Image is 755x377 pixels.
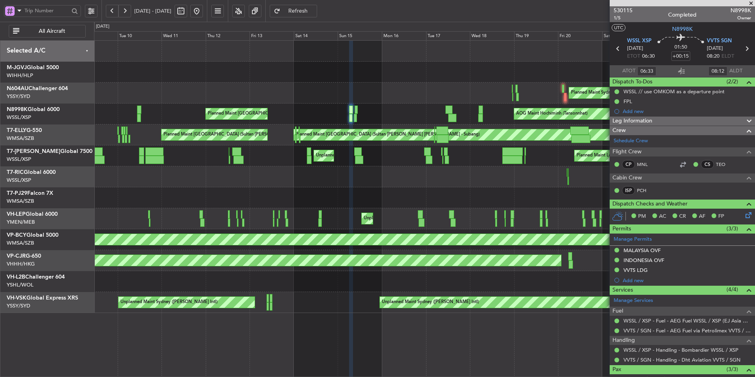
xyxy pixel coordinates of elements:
[282,8,314,14] span: Refresh
[622,67,635,75] span: ATOT
[612,117,652,126] span: Leg Information
[7,190,53,196] a: T7-PJ29Falcon 7X
[163,129,347,141] div: Planned Maint [GEOGRAPHIC_DATA] (Sultan [PERSON_NAME] [PERSON_NAME] - Subang)
[7,295,26,301] span: VH-VSK
[612,336,635,345] span: Handling
[731,6,751,15] span: N8998K
[623,277,751,284] div: Add new
[7,239,34,247] a: WMSA/SZB
[624,356,740,363] a: VVTS / SGN - Handling - Dht Aviation VVTS / SGN
[612,224,631,234] span: Permits
[7,170,56,175] a: T7-RICGlobal 6000
[134,8,171,15] span: [DATE] - [DATE]
[727,285,738,294] span: (4/4)
[296,129,480,141] div: Planned Maint [GEOGRAPHIC_DATA] (Sultan [PERSON_NAME] [PERSON_NAME] - Subang)
[668,11,697,19] div: Completed
[7,232,26,238] span: VP-BCY
[659,213,666,221] span: AC
[623,108,751,115] div: Add new
[516,108,588,120] div: AOG Maint Hochiminh (Tansonnhat)
[7,128,26,133] span: T7-ELLY
[718,213,724,221] span: FP
[577,150,671,162] div: Planned Maint London ([GEOGRAPHIC_DATA])
[716,161,734,168] a: TEO
[612,24,625,31] button: UTC
[637,161,655,168] a: MNL
[622,160,635,169] div: CP
[707,53,719,60] span: 08:20
[708,66,727,76] input: --:--
[612,307,623,316] span: Fuel
[162,31,206,41] div: Wed 11
[7,72,33,79] a: WIHH/HLP
[602,31,646,41] div: Sat 21
[7,86,28,91] span: N604AU
[624,327,751,334] a: VVTS / SGN - Fuel - AEG Fuel via Petrolimex VVTS / SGN (EJ Asia Only)
[7,219,35,226] a: YMEN/MEB
[7,107,60,112] a: N8998KGlobal 6000
[7,211,58,217] a: VH-LEPGlobal 6000
[727,365,738,373] span: (3/3)
[612,200,687,209] span: Dispatch Checks and Weather
[426,31,470,41] div: Tue 17
[7,170,24,175] span: T7-RIC
[624,247,661,254] div: MALAYSIA OVF
[7,156,31,163] a: WSSL/XSP
[250,31,294,41] div: Fri 13
[7,86,68,91] a: N604AUChallenger 604
[338,31,382,41] div: Sun 15
[637,187,655,194] a: PCH
[21,28,83,34] span: All Aircraft
[514,31,558,41] div: Thu 19
[627,37,652,45] span: WSSL XSP
[9,25,86,38] button: All Aircraft
[612,365,621,374] span: Pax
[7,274,65,280] a: VH-L2BChallenger 604
[612,126,626,135] span: Crew
[7,302,30,309] a: YSSY/SYD
[7,65,27,70] span: M-JGVJ
[470,31,514,41] div: Wed 18
[7,190,27,196] span: T7-PJ29
[206,31,250,41] div: Thu 12
[364,213,471,224] div: Unplanned Maint [US_STATE] ([GEOGRAPHIC_DATA])
[624,257,664,264] div: INDONESIA OVF
[624,98,632,105] div: FPL
[7,177,31,184] a: WSSL/XSP
[7,211,26,217] span: VH-LEP
[118,31,162,41] div: Tue 10
[382,296,479,308] div: Unplanned Maint Sydney ([PERSON_NAME] Intl)
[7,65,59,70] a: M-JGVJGlobal 5000
[699,213,705,221] span: AF
[614,15,633,21] span: 1/5
[7,149,92,154] a: T7-[PERSON_NAME]Global 7500
[624,88,725,95] div: WSSL // use OMKOM as a departure point
[637,66,656,76] input: --:--
[707,45,723,53] span: [DATE]
[622,186,635,195] div: ISP
[7,260,35,268] a: VHHH/HKG
[614,236,652,243] a: Manage Permits
[624,267,648,273] div: VVTS LDG
[614,137,648,145] a: Schedule Crew
[382,31,426,41] div: Mon 16
[672,25,693,33] span: N8998K
[208,108,300,120] div: Planned Maint [GEOGRAPHIC_DATA] (Seletar)
[7,253,41,259] a: VP-CJRG-650
[24,5,69,17] input: Trip Number
[73,31,118,41] div: Mon 9
[627,53,640,60] span: ETOT
[674,43,687,51] span: 01:50
[7,198,34,205] a: WMSA/SZB
[612,77,652,87] span: Dispatch To-Dos
[612,286,633,295] span: Services
[701,160,714,169] div: CS
[612,173,642,183] span: Cabin Crew
[727,224,738,233] span: (3/3)
[638,213,646,221] span: PM
[120,296,218,308] div: Unplanned Maint Sydney ([PERSON_NAME] Intl)
[7,232,58,238] a: VP-BCYGlobal 5000
[731,15,751,21] span: Owner
[614,297,653,305] a: Manage Services
[721,53,734,60] span: ELDT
